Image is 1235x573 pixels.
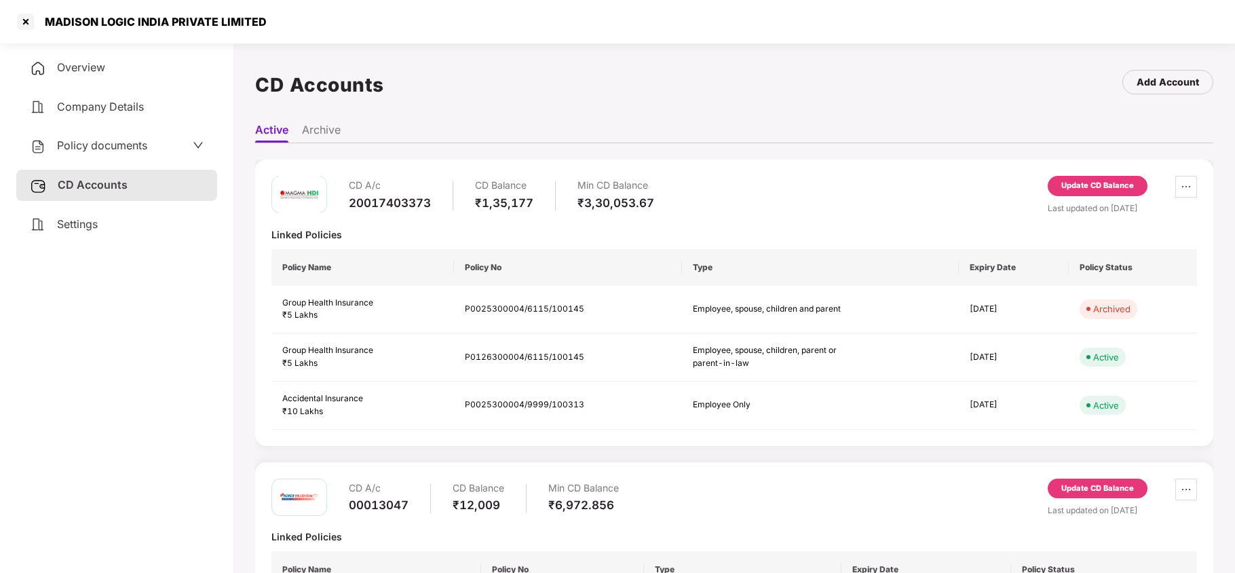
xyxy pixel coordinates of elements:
[693,344,842,370] div: Employee, spouse, children, parent or parent-in-law
[271,228,1197,241] div: Linked Policies
[30,99,46,115] img: svg+xml;base64,PHN2ZyB4bWxucz0iaHR0cDovL3d3dy53My5vcmcvMjAwMC9zdmciIHdpZHRoPSIyNCIgaGVpZ2h0PSIyNC...
[57,60,105,74] span: Overview
[1061,180,1134,192] div: Update CD Balance
[1175,176,1197,198] button: ellipsis
[693,399,842,411] div: Employee Only
[302,123,341,143] li: Archive
[271,249,454,286] th: Policy Name
[349,498,408,513] div: 00013047
[1048,202,1197,215] div: Last updated on [DATE]
[282,358,318,368] span: ₹5 Lakhs
[475,196,533,210] div: ₹1,35,177
[1176,484,1196,495] span: ellipsis
[57,217,98,231] span: Settings
[282,344,443,357] div: Group Health Insurance
[349,196,431,210] div: 20017403373
[453,498,504,513] div: ₹12,009
[255,70,384,100] h1: CD Accounts
[1061,483,1134,495] div: Update CD Balance
[279,477,320,517] img: iciciprud.png
[959,382,1069,430] td: [DATE]
[282,406,323,416] span: ₹10 Lakhs
[454,286,683,334] td: P0025300004/6115/100145
[959,333,1069,382] td: [DATE]
[577,176,654,196] div: Min CD Balance
[1137,75,1199,90] div: Add Account
[30,178,47,194] img: svg+xml;base64,PHN2ZyB3aWR0aD0iMjUiIGhlaWdodD0iMjQiIHZpZXdCb3g9IjAgMCAyNSAyNCIgZmlsbD0ibm9uZSIgeG...
[349,479,408,498] div: CD A/c
[577,196,654,210] div: ₹3,30,053.67
[548,479,619,498] div: Min CD Balance
[255,123,288,143] li: Active
[37,15,267,29] div: MADISON LOGIC INDIA PRIVATE LIMITED
[57,138,147,152] span: Policy documents
[1176,181,1196,192] span: ellipsis
[1093,350,1119,364] div: Active
[1093,302,1130,316] div: Archived
[282,297,443,310] div: Group Health Insurance
[30,217,46,233] img: svg+xml;base64,PHN2ZyB4bWxucz0iaHR0cDovL3d3dy53My5vcmcvMjAwMC9zdmciIHdpZHRoPSIyNCIgaGVpZ2h0PSIyNC...
[682,249,959,286] th: Type
[1048,504,1197,517] div: Last updated on [DATE]
[453,479,504,498] div: CD Balance
[282,310,318,320] span: ₹5 Lakhs
[959,249,1069,286] th: Expiry Date
[1069,249,1197,286] th: Policy Status
[454,382,683,430] td: P0025300004/9999/100313
[282,392,443,405] div: Accidental Insurance
[271,530,1197,543] div: Linked Policies
[30,60,46,77] img: svg+xml;base64,PHN2ZyB4bWxucz0iaHR0cDovL3d3dy53My5vcmcvMjAwMC9zdmciIHdpZHRoPSIyNCIgaGVpZ2h0PSIyNC...
[30,138,46,155] img: svg+xml;base64,PHN2ZyB4bWxucz0iaHR0cDovL3d3dy53My5vcmcvMjAwMC9zdmciIHdpZHRoPSIyNCIgaGVpZ2h0PSIyNC...
[279,174,320,215] img: magma.png
[454,249,683,286] th: Policy No
[349,176,431,196] div: CD A/c
[959,286,1069,334] td: [DATE]
[693,303,842,316] div: Employee, spouse, children and parent
[454,333,683,382] td: P0126300004/6115/100145
[193,140,204,151] span: down
[57,100,144,113] span: Company Details
[475,176,533,196] div: CD Balance
[548,498,619,513] div: ₹6,972.856
[58,178,128,191] span: CD Accounts
[1093,399,1119,412] div: Active
[1175,479,1197,500] button: ellipsis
